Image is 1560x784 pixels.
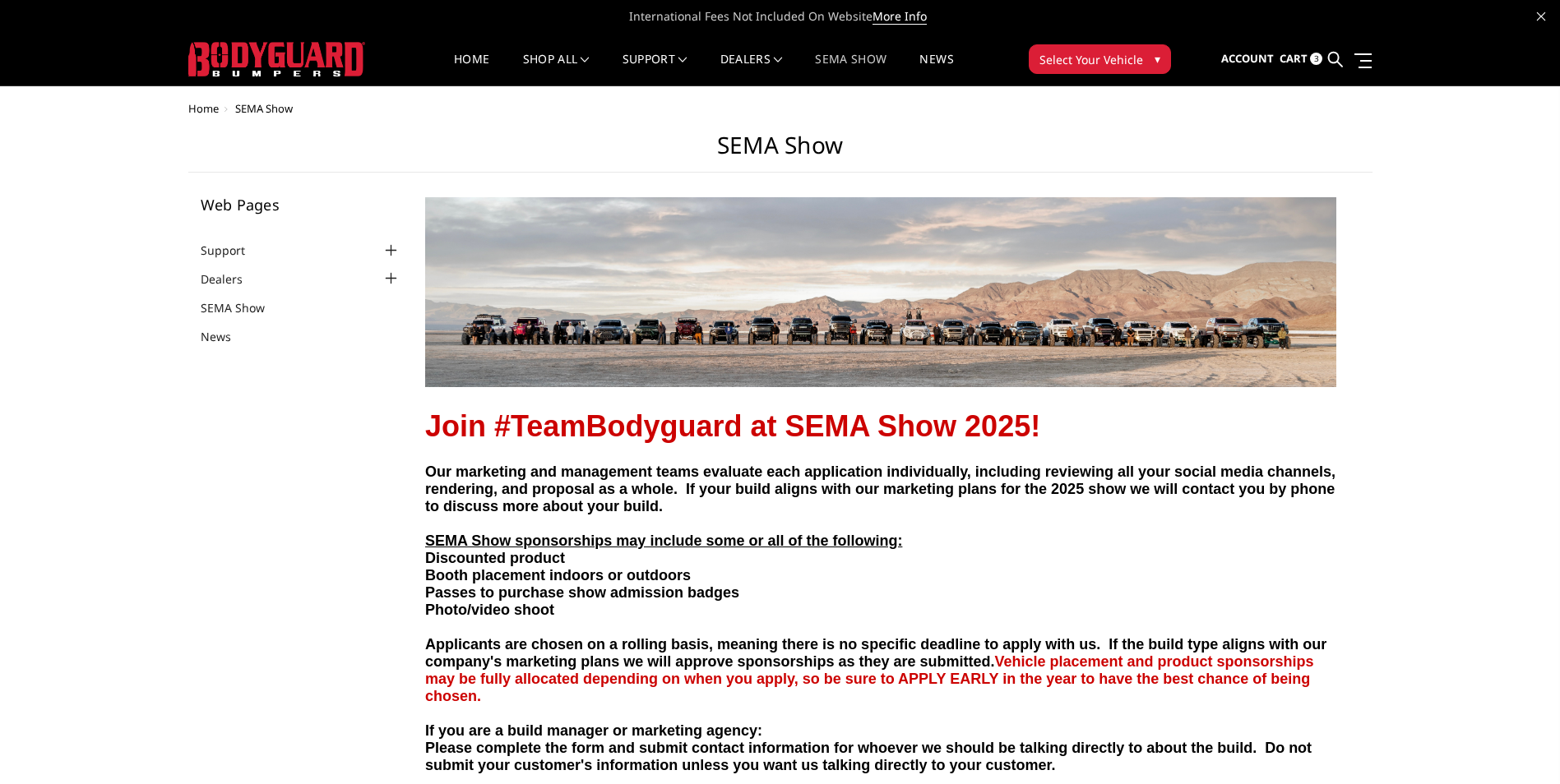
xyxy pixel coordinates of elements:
span: 3 [1310,53,1322,65]
a: Cart 3 [1280,37,1322,81]
iframe: Chat Widget [1478,705,1560,784]
span: Account [1221,51,1274,66]
a: SEMA Show [815,53,886,85]
button: Select Your Vehicle [1029,44,1171,74]
a: shop all [523,53,590,85]
strong: Vehicle Model: [607,671,687,684]
strong: Vehicle Make: [303,671,379,684]
a: More Info [873,8,927,25]
span: Cart [1280,51,1308,66]
a: Support [201,242,266,259]
span: Select Your Vehicle [1039,51,1143,68]
a: Dealers [201,270,263,288]
a: Home [454,53,489,85]
a: Dealers [720,53,783,85]
a: Home [188,101,219,116]
a: News [201,328,252,345]
h5: Web Pages [201,197,401,212]
strong: Tell us more about the other parts of your build. Colors, paint, suspension, wheels, tires, light... [2,756,432,766]
a: SEMA Show [201,299,285,316]
a: Support [623,53,687,85]
h1: SEMA Show [188,131,1373,173]
img: BODYGUARD BUMPERS [188,42,365,76]
a: News [919,53,953,85]
span: ▾ [1155,50,1160,67]
span: SEMA Show [235,101,293,116]
a: Account [1221,37,1274,81]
